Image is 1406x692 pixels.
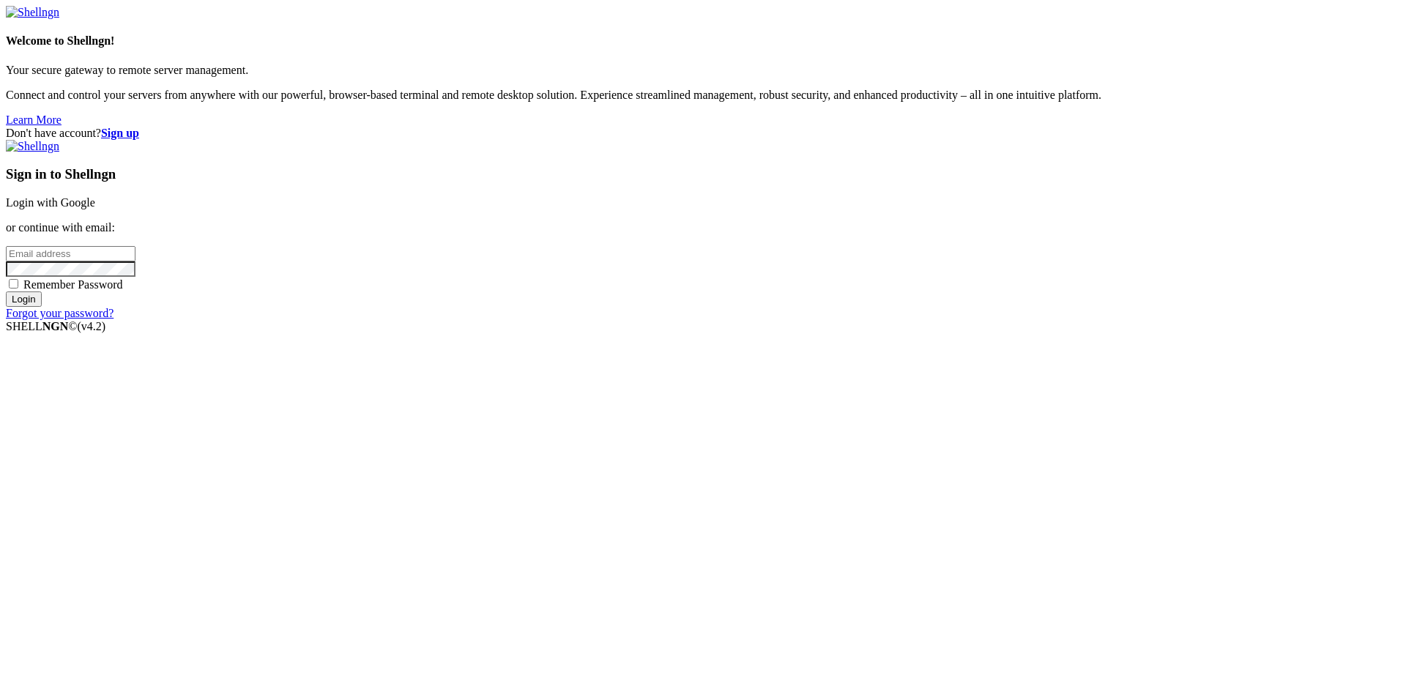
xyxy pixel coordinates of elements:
b: NGN [42,320,69,332]
span: 4.2.0 [78,320,106,332]
p: Connect and control your servers from anywhere with our powerful, browser-based terminal and remo... [6,89,1400,102]
a: Sign up [101,127,139,139]
input: Remember Password [9,279,18,289]
h3: Sign in to Shellngn [6,166,1400,182]
span: SHELL © [6,320,105,332]
a: Forgot your password? [6,307,114,319]
img: Shellngn [6,140,59,153]
a: Learn More [6,114,62,126]
p: Your secure gateway to remote server management. [6,64,1400,77]
input: Email address [6,246,135,261]
p: or continue with email: [6,221,1400,234]
div: Don't have account? [6,127,1400,140]
span: Remember Password [23,278,123,291]
h4: Welcome to Shellngn! [6,34,1400,48]
input: Login [6,291,42,307]
a: Login with Google [6,196,95,209]
img: Shellngn [6,6,59,19]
